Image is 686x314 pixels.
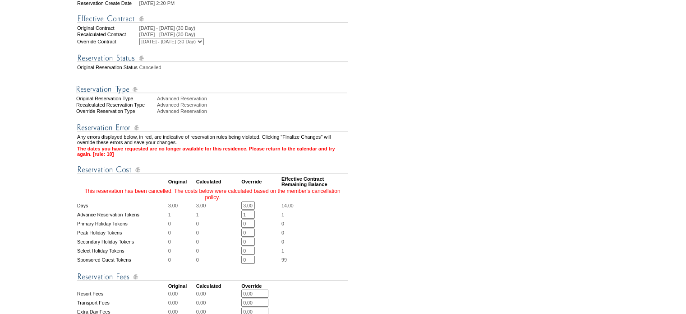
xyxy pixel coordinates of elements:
[281,221,284,226] span: 0
[168,220,195,228] td: 0
[77,13,348,24] img: Effective Contract
[77,52,348,64] img: Reservation Status
[281,203,294,208] span: 14.00
[168,290,195,298] td: 0.00
[168,211,195,219] td: 1
[77,164,348,175] img: Reservation Cost
[77,202,167,210] td: Days
[76,84,347,95] img: Reservation Type
[77,38,138,45] td: Override Contract
[168,176,195,187] td: Original
[77,188,348,201] td: This reservation has been cancelled. The costs below were calculated based on the member's cancel...
[77,134,348,145] td: Any errors displayed below, in red, are indicative of reservation rules being violated. Clicking ...
[196,211,240,219] td: 1
[77,290,167,298] td: Resort Fees
[281,257,287,262] span: 99
[77,256,167,264] td: Sponsored Guest Tokens
[168,256,195,264] td: 0
[241,283,281,289] td: Override
[77,247,167,255] td: Select Holiday Tokens
[139,25,348,31] td: [DATE] - [DATE] (30 Day)
[77,211,167,219] td: Advance Reservation Tokens
[139,32,348,37] td: [DATE] - [DATE] (30 Day)
[168,229,195,237] td: 0
[196,290,240,298] td: 0.00
[196,176,240,187] td: Calculated
[196,238,240,246] td: 0
[77,146,348,157] td: The dates you have requested are no longer available for this residence. Please return to the cal...
[77,32,138,37] td: Recalculated Contract
[139,0,348,6] td: [DATE] 2:20 PM
[139,65,348,70] td: Cancelled
[77,238,167,246] td: Secondary Holiday Tokens
[168,238,195,246] td: 0
[196,247,240,255] td: 0
[196,299,240,307] td: 0.00
[157,102,349,108] div: Advanced Reservation
[77,229,167,237] td: Peak Holiday Tokens
[77,25,138,31] td: Original Contract
[168,202,195,210] td: 3.00
[196,229,240,237] td: 0
[168,247,195,255] td: 0
[168,283,195,289] td: Original
[281,176,348,187] td: Effective Contract Remaining Balance
[76,108,156,114] div: Override Reservation Type
[196,256,240,264] td: 0
[77,299,167,307] td: Transport Fees
[76,102,156,108] div: Recalculated Reservation Type
[157,108,349,114] div: Advanced Reservation
[196,220,240,228] td: 0
[281,212,284,217] span: 1
[196,202,240,210] td: 3.00
[77,220,167,228] td: Primary Holiday Tokens
[157,96,349,101] div: Advanced Reservation
[76,96,156,101] div: Original Reservation Type
[241,176,281,187] td: Override
[77,0,138,6] td: Reservation Create Date
[77,122,348,133] img: Reservation Errors
[77,65,138,70] td: Original Reservation Status
[77,271,348,282] img: Reservation Fees
[168,299,195,307] td: 0.00
[196,283,240,289] td: Calculated
[281,239,284,244] span: 0
[281,230,284,235] span: 0
[281,248,284,253] span: 1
